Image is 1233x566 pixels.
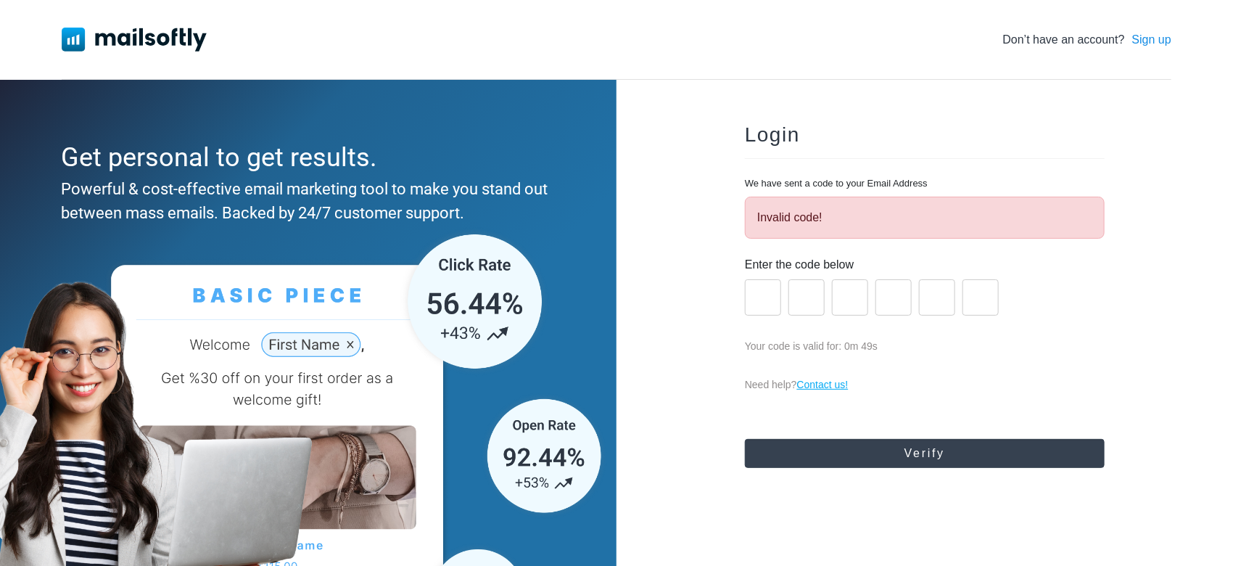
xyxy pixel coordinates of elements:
[62,28,207,51] img: Mailsoftly
[745,439,1105,468] button: Verify
[1003,31,1171,49] div: Don’t have an account?
[745,339,1105,354] p: Your code is valid for: 0m 49s
[745,256,1105,274] p: Enter the code below
[61,138,548,177] div: Get personal to get results.
[745,197,1105,239] div: Invalid code!
[797,379,849,390] a: Contact us!
[745,123,800,146] span: Login
[61,177,548,225] div: Powerful & cost-effective email marketing tool to make you stand out between mass emails. Backed ...
[745,377,1105,393] p: Need help?
[745,176,928,191] p: We have sent a code to your Email Address
[1132,31,1171,49] a: Sign up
